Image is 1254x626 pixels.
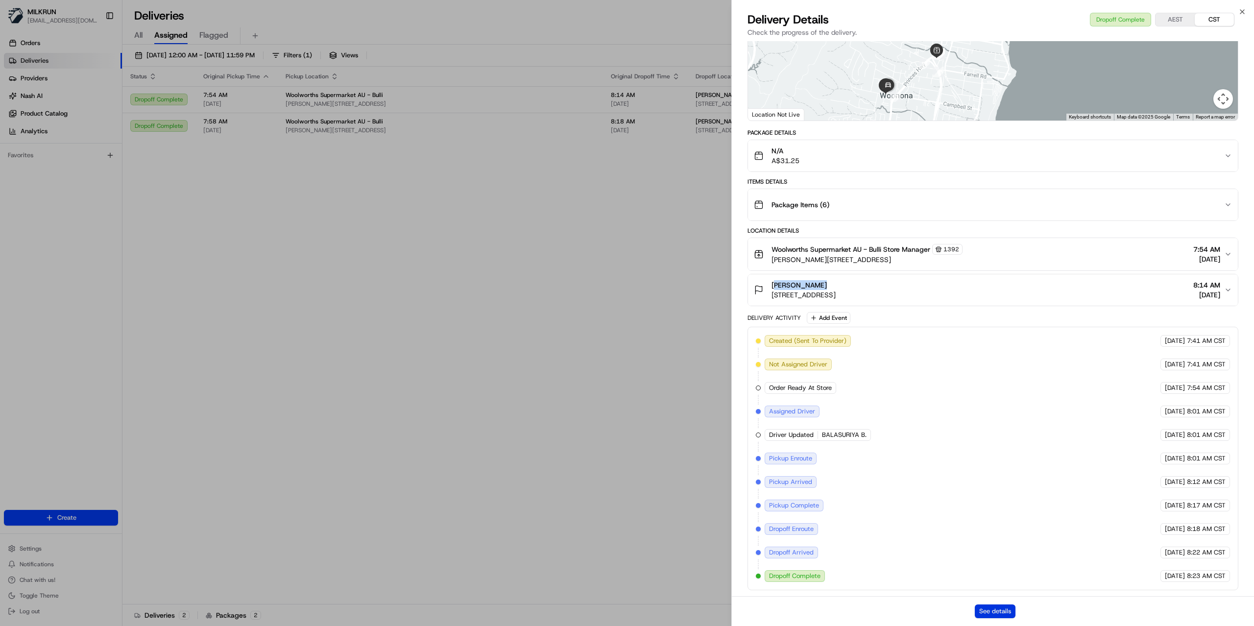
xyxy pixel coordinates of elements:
div: Package Details [748,129,1238,137]
span: BALASURIYA B. [822,431,867,439]
a: Terms [1176,114,1190,120]
span: Not Assigned Driver [769,360,827,369]
div: Location Not Live [748,108,804,120]
a: Open this area in Google Maps (opens a new window) [750,108,783,120]
span: [DATE] [1165,478,1185,486]
span: Map data ©2025 Google [1117,114,1170,120]
button: CST [1195,13,1234,26]
div: Items Details [748,178,1238,186]
span: 8:17 AM CST [1187,501,1226,510]
div: 6 [933,67,944,77]
span: 8:18 AM CST [1187,525,1226,533]
span: A$31.25 [772,156,799,166]
div: 11 [890,91,901,102]
span: N/A [772,146,799,156]
span: 8:22 AM CST [1187,548,1226,557]
button: AEST [1156,13,1195,26]
span: [PERSON_NAME][STREET_ADDRESS] [772,255,963,265]
span: [DATE] [1165,501,1185,510]
span: 8:12 AM CST [1187,478,1226,486]
span: Dropoff Arrived [769,548,814,557]
span: Package Items ( 6 ) [772,200,829,210]
span: 7:41 AM CST [1187,337,1226,345]
span: 8:01 AM CST [1187,407,1226,416]
span: 8:14 AM [1193,280,1220,290]
span: 1392 [943,245,959,253]
span: 8:01 AM CST [1187,431,1226,439]
button: Woolworths Supermarket AU - Bulli Store Manager1392[PERSON_NAME][STREET_ADDRESS]7:54 AM[DATE] [748,238,1238,270]
span: Dropoff Enroute [769,525,814,533]
a: Report a map error [1196,114,1235,120]
span: [DATE] [1165,360,1185,369]
button: See details [975,604,1015,618]
span: Driver Updated [769,431,814,439]
span: 7:54 AM [1193,244,1220,254]
span: [DATE] [1165,525,1185,533]
span: [DATE] [1193,290,1220,300]
span: [DATE] [1165,337,1185,345]
span: Pickup Arrived [769,478,812,486]
span: [STREET_ADDRESS] [772,290,836,300]
span: [PERSON_NAME] [772,280,827,290]
span: 7:41 AM CST [1187,360,1226,369]
span: [DATE] [1165,384,1185,392]
span: [DATE] [1165,431,1185,439]
button: Keyboard shortcuts [1069,114,1111,120]
span: Assigned Driver [769,407,815,416]
button: N/AA$31.25 [748,140,1238,171]
button: Add Event [807,312,850,324]
button: Package Items (6) [748,189,1238,220]
span: [DATE] [1165,548,1185,557]
div: 10 [919,58,930,69]
div: Delivery Activity [748,314,801,322]
span: Woolworths Supermarket AU - Bulli Store Manager [772,244,930,254]
span: [DATE] [1165,407,1185,416]
span: Pickup Enroute [769,454,812,463]
span: Pickup Complete [769,501,819,510]
span: [DATE] [1165,572,1185,580]
div: 1 [967,118,978,129]
button: Map camera controls [1213,89,1233,109]
span: [DATE] [1165,454,1185,463]
span: Order Ready At Store [769,384,832,392]
span: [DATE] [1193,254,1220,264]
span: 8:01 AM CST [1187,454,1226,463]
div: Location Details [748,227,1238,235]
button: [PERSON_NAME][STREET_ADDRESS]8:14 AM[DATE] [748,274,1238,306]
span: Delivery Details [748,12,829,27]
p: Check the progress of the delivery. [748,27,1238,37]
img: Google [750,108,783,120]
span: 8:23 AM CST [1187,572,1226,580]
span: Created (Sent To Provider) [769,337,846,345]
span: 7:54 AM CST [1187,384,1226,392]
span: Dropoff Complete [769,572,820,580]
